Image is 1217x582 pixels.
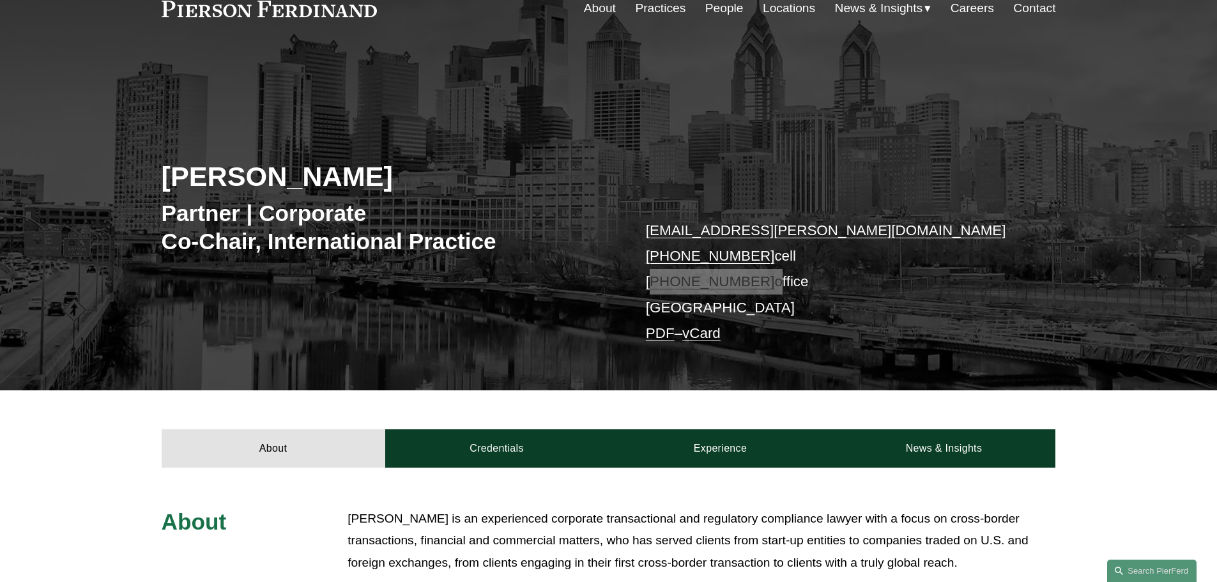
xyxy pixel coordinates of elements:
a: [PHONE_NUMBER] [646,273,775,289]
a: [EMAIL_ADDRESS][PERSON_NAME][DOMAIN_NAME] [646,222,1006,238]
a: PDF [646,325,675,341]
p: cell office [GEOGRAPHIC_DATA] – [646,218,1018,347]
span: About [162,509,227,534]
a: vCard [682,325,721,341]
a: [PHONE_NUMBER] [646,248,775,264]
a: About [162,429,385,468]
a: News & Insights [832,429,1055,468]
h3: Partner | Corporate Co-Chair, International Practice [162,199,609,255]
a: Search this site [1107,560,1197,582]
a: Experience [609,429,832,468]
h2: [PERSON_NAME] [162,160,609,193]
a: Credentials [385,429,609,468]
p: [PERSON_NAME] is an experienced corporate transactional and regulatory compliance lawyer with a f... [348,508,1055,574]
